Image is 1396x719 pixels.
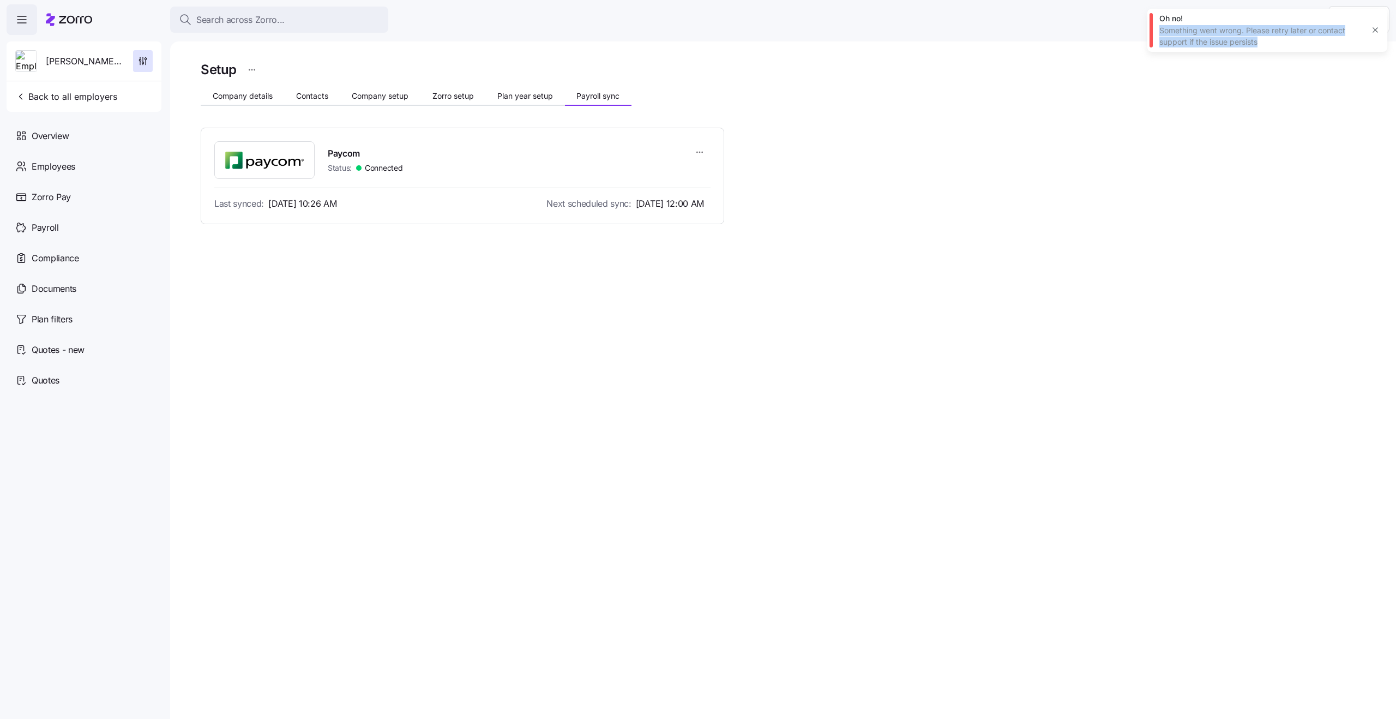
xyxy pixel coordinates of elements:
[497,92,553,100] span: Plan year setup
[196,13,285,27] span: Search across Zorro...
[32,251,79,265] span: Compliance
[7,121,161,151] a: Overview
[214,197,336,211] span: [DATE] 10:26 AM
[7,182,161,212] a: Zorro Pay
[32,160,75,173] span: Employees
[7,243,161,273] a: Compliance
[1159,13,1363,24] div: Oh no!
[546,197,704,211] span: [DATE] 12:00 AM
[32,374,59,387] span: Quotes
[7,151,161,182] a: Employees
[1159,25,1363,47] div: Something went wrong. Please retry later or contact support if the issue persists
[576,92,619,100] span: Payroll sync
[7,365,161,396] a: Quotes
[224,151,305,170] img: Provider
[296,92,328,100] span: Contacts
[11,86,122,107] button: Back to all employers
[7,304,161,334] a: Plan filters
[7,334,161,365] a: Quotes - new
[32,282,76,296] span: Documents
[32,129,69,143] span: Overview
[328,147,403,160] span: Paycom
[32,343,85,357] span: Quotes - new
[46,55,124,68] span: [PERSON_NAME] and [PERSON_NAME]'s Furniture
[352,92,408,100] span: Company setup
[214,197,264,211] span: Last synced:
[170,7,388,33] button: Search across Zorro...
[32,221,59,235] span: Payroll
[213,92,273,100] span: Company details
[16,51,37,73] img: Employer logo
[7,212,161,243] a: Payroll
[328,163,352,173] span: Status:
[32,313,73,326] span: Plan filters
[328,163,403,173] span: Connected
[546,197,631,211] span: Next scheduled sync:
[7,273,161,304] a: Documents
[15,90,117,103] span: Back to all employers
[432,92,474,100] span: Zorro setup
[201,61,237,78] h1: Setup
[32,190,71,204] span: Zorro Pay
